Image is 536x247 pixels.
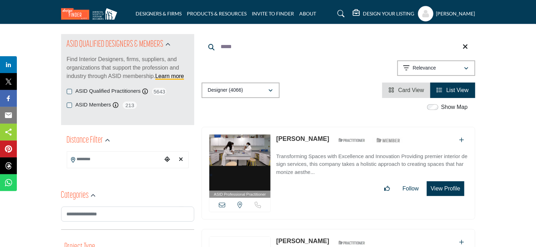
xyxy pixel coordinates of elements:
[76,101,111,109] label: ASID Members
[430,83,475,98] li: List View
[382,83,430,98] li: Card View
[136,11,182,17] a: DESIGNERS & FIRMS
[162,152,172,167] div: Choose your current location
[300,11,316,17] a: ABOUT
[208,87,243,94] p: Designer (4066)
[336,136,367,145] img: ASID Qualified Practitioners Badge Icon
[67,55,189,80] p: Find Interior Designers, firms, suppliers, and organizations that support the profession and indu...
[436,10,475,17] h5: [PERSON_NAME]
[398,87,424,93] span: Card View
[67,134,103,147] h2: Distance Filter
[214,191,266,197] span: ASID Professional Practitioner
[441,103,468,111] label: Show Map
[202,83,280,98] button: Designer (4066)
[202,38,475,55] input: Search Keyword
[353,9,414,18] div: DESIGN YOUR LISTING
[459,137,464,143] a: Add To List
[61,8,121,20] img: Site Logo
[209,135,271,191] img: Louise Miller
[397,60,475,76] button: Relevance
[276,152,468,176] p: Transforming Spaces with Excellence and Innovation Providing premier interior design services, th...
[176,152,187,167] div: Clear search location
[380,182,394,196] button: Like listing
[459,239,464,245] a: Add To List
[331,8,349,19] a: Search
[187,11,247,17] a: PRODUCTS & RESOURCES
[276,238,329,245] a: [PERSON_NAME]
[336,238,367,247] img: ASID Qualified Practitioners Badge Icon
[388,87,424,93] a: View Card
[276,134,329,144] p: Louise Miller
[276,236,329,246] p: Maura Miller
[276,135,329,142] a: [PERSON_NAME]
[61,189,89,202] h2: Categories
[413,65,436,72] p: Relevance
[427,181,464,196] button: View Profile
[446,87,469,93] span: List View
[276,148,468,176] a: Transforming Spaces with Excellence and Innovation Providing premier interior design services, th...
[363,11,414,17] h5: DESIGN YOUR LISTING
[437,87,469,93] a: View List
[398,182,423,196] button: Follow
[67,89,72,94] input: ASID Qualified Practitioners checkbox
[67,152,162,166] input: Search Location
[209,135,271,198] a: ASID Professional Practitioner
[155,73,184,79] a: Learn more
[67,103,72,108] input: ASID Members checkbox
[373,136,404,145] img: ASID Members Badge Icon
[67,38,164,51] h2: ASID QUALIFIED DESIGNERS & MEMBERS
[61,207,194,222] input: Search Category
[76,87,141,95] label: ASID Qualified Practitioners
[122,101,138,110] span: 213
[252,11,294,17] a: INVITE TO FINDER
[418,6,433,21] button: Show hide supplier dropdown
[151,87,167,96] span: 5643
